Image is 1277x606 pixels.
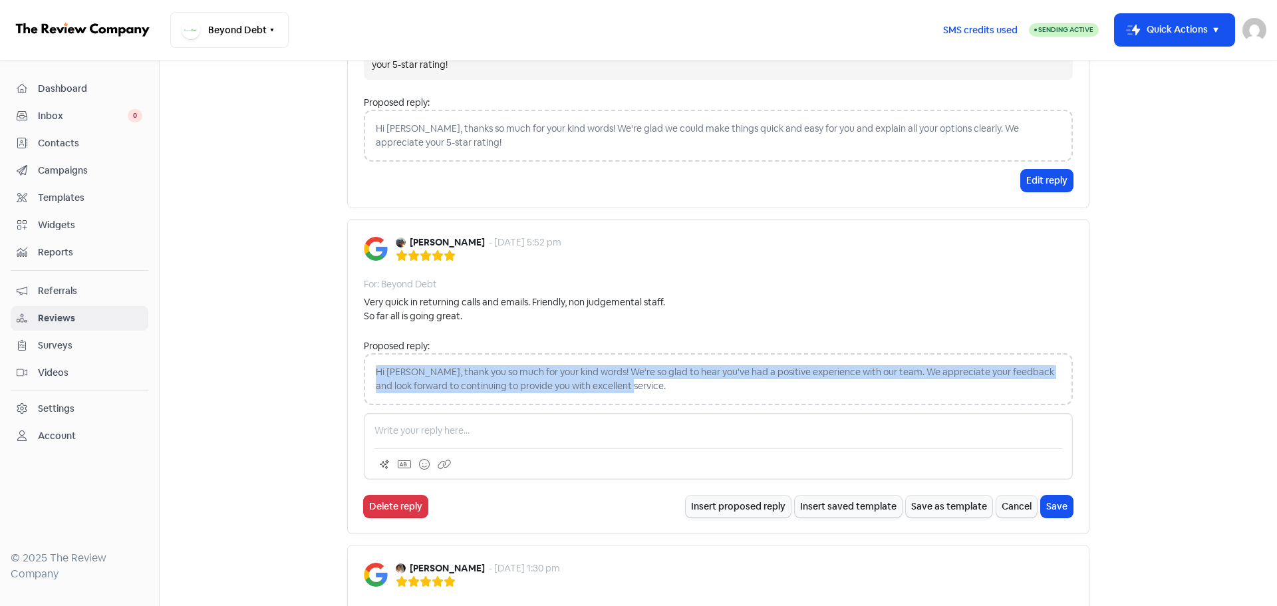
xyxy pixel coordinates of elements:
[38,402,74,416] div: Settings
[11,333,148,358] a: Surveys
[38,164,142,178] span: Campaigns
[489,235,561,249] div: - [DATE] 5:52 pm
[38,82,142,96] span: Dashboard
[38,429,76,443] div: Account
[364,96,1073,110] div: Proposed reply:
[11,186,148,210] a: Templates
[364,353,1073,405] div: Hi [PERSON_NAME], thank you so much for your kind words! We're so glad to hear you've had a posit...
[38,136,142,150] span: Contacts
[396,237,406,247] img: Avatar
[364,339,1073,353] div: Proposed reply:
[11,240,148,265] a: Reports
[1041,496,1073,518] button: Save
[38,311,142,325] span: Reviews
[11,104,148,128] a: Inbox 0
[1038,25,1093,34] span: Sending Active
[11,306,148,331] a: Reviews
[364,237,388,261] img: Image
[11,213,148,237] a: Widgets
[11,131,148,156] a: Contacts
[128,109,142,122] span: 0
[11,76,148,101] a: Dashboard
[364,496,428,518] button: Delete reply
[1029,22,1099,38] a: Sending Active
[11,396,148,421] a: Settings
[489,561,560,575] div: - [DATE] 1:30 pm
[11,424,148,448] a: Account
[11,158,148,183] a: Campaigns
[364,110,1073,162] div: Hi [PERSON_NAME], thanks so much for your kind words! We're glad we could make things quick and e...
[38,191,142,205] span: Templates
[364,563,388,587] img: Image
[11,279,148,303] a: Referrals
[38,366,142,380] span: Videos
[932,22,1029,36] a: SMS credits used
[686,496,791,518] button: Insert proposed reply
[11,361,148,385] a: Videos
[170,12,289,48] button: Beyond Debt
[1242,18,1266,42] img: User
[1021,170,1073,192] button: Edit reply
[364,277,437,291] div: For: Beyond Debt
[1115,14,1234,46] button: Quick Actions
[364,295,665,323] div: Very quick in returning calls and emails. Friendly, non judgemental staff. So far all is going gr...
[38,245,142,259] span: Reports
[906,496,992,518] button: Save as template
[795,496,902,518] button: Insert saved template
[38,218,142,232] span: Widgets
[11,550,148,582] div: © 2025 The Review Company
[410,561,485,575] b: [PERSON_NAME]
[38,339,142,353] span: Surveys
[943,23,1018,37] span: SMS credits used
[410,235,485,249] b: [PERSON_NAME]
[996,496,1037,518] button: Cancel
[38,284,142,298] span: Referrals
[396,563,406,573] img: Avatar
[38,109,128,123] span: Inbox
